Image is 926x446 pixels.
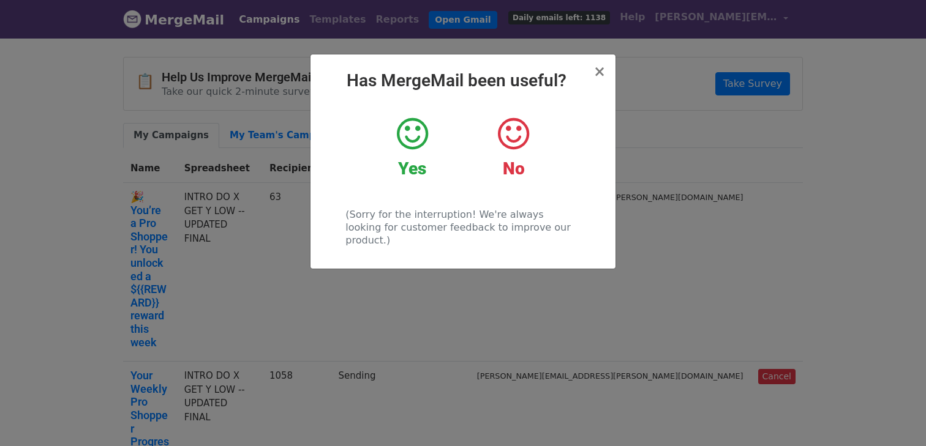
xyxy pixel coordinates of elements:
strong: No [503,158,525,179]
h2: Has MergeMail been useful? [320,70,606,91]
p: (Sorry for the interruption! We're always looking for customer feedback to improve our product.) [345,208,580,247]
iframe: Chat Widget [865,387,926,446]
span: × [593,63,606,80]
strong: Yes [398,158,426,179]
a: Yes [371,116,454,179]
button: Close [593,64,606,79]
a: No [472,116,555,179]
